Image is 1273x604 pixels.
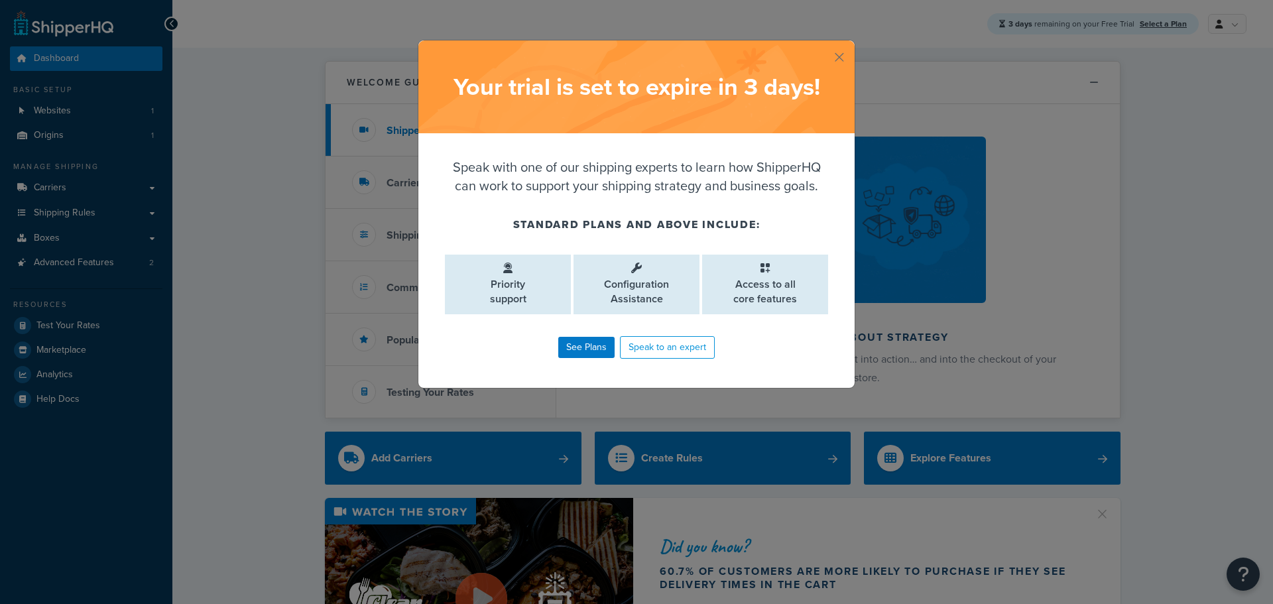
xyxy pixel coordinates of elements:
li: Priority support [445,255,571,314]
a: See Plans [558,337,615,358]
h2: Your trial is set to expire in 3 days ! [432,74,841,100]
li: Configuration Assistance [574,255,699,314]
li: Access to all core features [702,255,828,314]
p: Speak with one of our shipping experts to learn how ShipperHQ can work to support your shipping s... [445,158,828,195]
a: Speak to an expert [620,336,715,359]
h4: Standard plans and above include: [445,217,828,233]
